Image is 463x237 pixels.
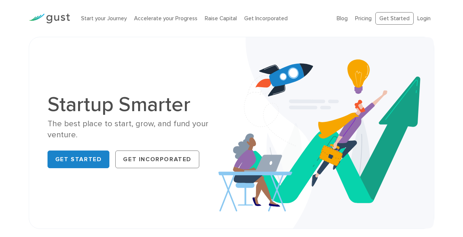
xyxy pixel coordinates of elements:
[81,15,127,22] a: Start your Journey
[48,151,110,168] a: Get Started
[244,15,288,22] a: Get Incorporated
[417,15,431,22] a: Login
[48,94,226,115] h1: Startup Smarter
[205,15,237,22] a: Raise Capital
[134,15,197,22] a: Accelerate your Progress
[375,12,414,25] a: Get Started
[29,14,70,24] img: Gust Logo
[218,37,434,229] img: Startup Smarter Hero
[337,15,348,22] a: Blog
[355,15,372,22] a: Pricing
[115,151,199,168] a: Get Incorporated
[48,118,226,140] div: The best place to start, grow, and fund your venture.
